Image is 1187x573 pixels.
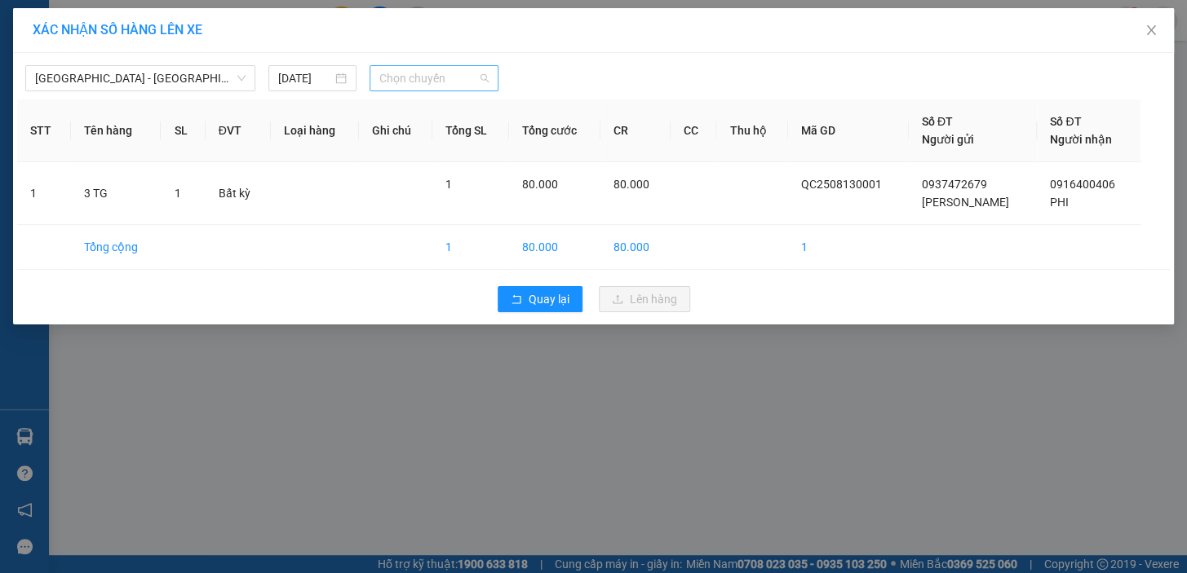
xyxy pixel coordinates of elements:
[1050,115,1081,128] span: Số ĐT
[445,178,452,191] span: 1
[432,225,509,270] td: 1
[174,187,180,200] span: 1
[1128,8,1174,54] button: Close
[522,178,558,191] span: 80.000
[33,22,202,37] span: XÁC NHẬN SỐ HÀNG LÊN XE
[922,178,987,191] span: 0937472679
[1050,196,1069,209] span: PHI
[511,293,522,306] span: rollback
[613,178,649,191] span: 80.000
[379,66,489,90] span: Chọn chuyến
[271,99,358,162] th: Loại hàng
[71,225,162,270] td: Tổng cộng
[1145,24,1158,37] span: close
[1050,133,1112,146] span: Người nhận
[600,99,671,162] th: CR
[529,290,569,308] span: Quay lại
[922,196,1009,209] span: [PERSON_NAME]
[922,115,953,128] span: Số ĐT
[600,225,671,270] td: 80.000
[922,133,974,146] span: Người gửi
[71,99,162,162] th: Tên hàng
[71,162,162,225] td: 3 TG
[17,162,71,225] td: 1
[788,99,909,162] th: Mã GD
[359,99,433,162] th: Ghi chú
[509,99,600,162] th: Tổng cước
[509,225,600,270] td: 80.000
[161,99,205,162] th: SL
[206,99,271,162] th: ĐVT
[716,99,787,162] th: Thu hộ
[599,286,690,312] button: uploadLên hàng
[278,69,332,87] input: 13/08/2025
[801,178,882,191] span: QC2508130001
[35,66,246,90] span: Nha Trang - Sài Gòn (Hàng hoá)
[17,99,71,162] th: STT
[498,286,582,312] button: rollbackQuay lại
[788,225,909,270] td: 1
[206,162,271,225] td: Bất kỳ
[671,99,717,162] th: CC
[1050,178,1115,191] span: 0916400406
